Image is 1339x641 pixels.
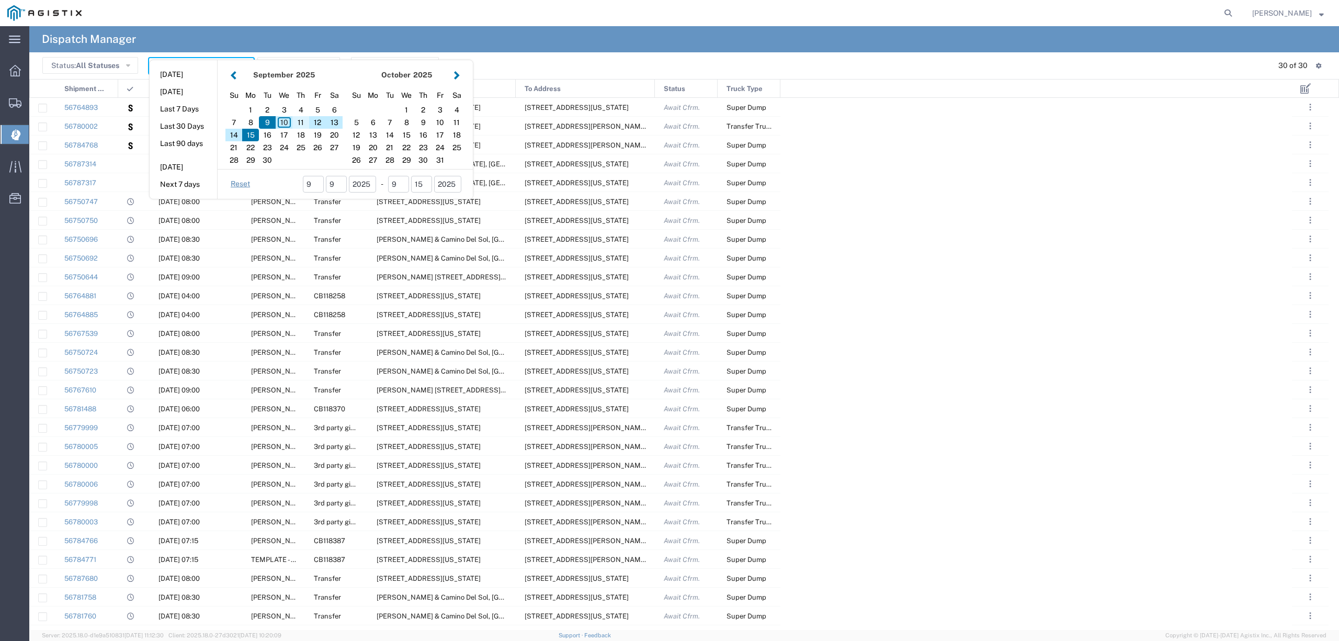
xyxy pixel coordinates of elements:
[365,141,381,154] div: 20
[377,424,481,432] span: 4200 Cincinatti Ave, Rocklin, California, 95765, United States
[314,348,341,356] span: Transfer
[664,122,700,130] span: Await Cfrm.
[303,176,324,193] input: mm
[1309,158,1311,170] span: . . .
[1303,138,1318,152] button: ...
[664,405,700,413] span: Await Cfrm.
[292,87,309,104] div: Thursday
[1309,384,1311,396] span: . . .
[448,87,465,104] div: Saturday
[727,160,766,168] span: Super Dump
[1309,572,1311,584] span: . . .
[1309,365,1311,377] span: . . .
[727,273,766,281] span: Super Dump
[664,311,700,319] span: Await Cfrm.
[432,154,448,166] div: 31
[1303,345,1318,359] button: ...
[432,104,448,116] div: 3
[314,424,374,432] span: 3rd party giveaway
[64,217,98,224] a: 56750750
[525,235,629,243] span: 2401 Coffee Rd, Bakersfield, California, 93308, United States
[314,235,341,243] span: Transfer
[664,273,700,281] span: Await Cfrm.
[525,405,629,413] span: 1851 Bell Ave, Sacramento, California, 95838, United States
[276,141,292,154] div: 24
[727,217,766,224] span: Super Dump
[314,217,341,224] span: Transfer
[1309,459,1311,471] span: . . .
[64,405,96,413] a: 56781488
[1309,346,1311,358] span: . . .
[158,424,200,432] span: 09/11/2025, 07:00
[326,141,343,154] div: 27
[64,160,96,168] a: 56787314
[253,71,293,79] strong: September
[727,367,766,375] span: Super Dump
[150,84,217,100] button: [DATE]
[225,141,242,154] div: 21
[377,330,481,338] span: 499 Sunrise Ave, Madera, California, United States
[276,104,292,116] div: 3
[1278,60,1308,71] div: 30 of 30
[1303,420,1318,435] button: ...
[276,129,292,141] div: 17
[251,405,308,413] span: Jorge Soton
[64,198,98,206] a: 56750747
[584,632,611,638] a: Feedback
[415,104,432,116] div: 2
[314,254,341,262] span: Transfer
[1309,252,1311,264] span: . . .
[351,57,439,74] button: Advanced Search
[1309,195,1311,208] span: . . .
[432,87,448,104] div: Friday
[1309,534,1311,547] span: . . .
[309,141,326,154] div: 26
[158,386,200,394] span: 09/10/2025, 09:00
[413,71,432,79] span: 2025
[1303,100,1318,115] button: ...
[158,292,200,300] span: 09/10/2025, 04:00
[415,129,432,141] div: 16
[1309,591,1311,603] span: . . .
[292,116,309,129] div: 11
[42,26,136,52] h4: Dispatch Manager
[388,176,409,193] input: mm
[1309,421,1311,434] span: . . .
[251,311,308,319] span: Manuel Villanueva
[259,104,276,116] div: 2
[398,116,415,129] div: 8
[525,311,629,319] span: 800 Price Canyon Rd, Pismo Beach, California, United States
[242,116,259,129] div: 8
[242,87,259,104] div: Monday
[1303,232,1318,246] button: ...
[398,87,415,104] div: Wednesday
[381,116,398,129] div: 7
[411,176,432,193] input: dd
[314,367,341,375] span: Transfer
[251,254,308,262] span: Jose Fernandez
[415,116,432,129] div: 9
[1303,213,1318,228] button: ...
[664,348,700,356] span: Await Cfrm.
[727,80,763,98] span: Truck Type
[242,129,259,141] div: 15
[1303,194,1318,209] button: ...
[727,386,766,394] span: Super Dump
[326,87,343,104] div: Saturday
[158,198,200,206] span: 09/09/2025, 08:00
[150,101,217,117] button: Last 7 Days
[727,141,766,149] span: Super Dump
[242,154,259,166] div: 29
[257,57,340,74] button: Saved Searches
[727,254,766,262] span: Super Dump
[64,612,96,620] a: 56781760
[251,235,308,243] span: Juan Mendoza
[1303,269,1318,284] button: ...
[664,424,700,432] span: Await Cfrm.
[150,118,217,134] button: Last 30 Days
[150,136,217,152] button: Last 90 days
[1303,175,1318,190] button: ...
[296,71,315,79] span: 2025
[381,129,398,141] div: 14
[1309,176,1311,189] span: . . .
